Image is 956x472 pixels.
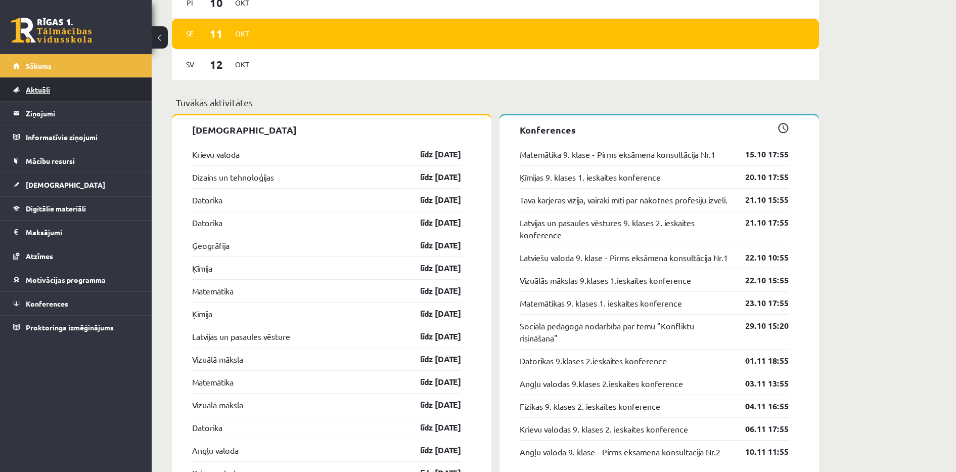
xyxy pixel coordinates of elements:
[192,171,274,183] a: Dizains un tehnoloģijas
[402,353,461,365] a: līdz [DATE]
[730,446,789,458] a: 10.11 11:55
[192,194,222,206] a: Datorika
[520,123,789,137] p: Konferences
[192,217,222,229] a: Datorika
[730,423,789,435] a: 06.11 17:55
[520,217,730,241] a: Latvijas un pasaules vēstures 9. klases 2. ieskaites konference
[402,421,461,434] a: līdz [DATE]
[13,173,139,196] a: [DEMOGRAPHIC_DATA]
[13,197,139,220] a: Digitālie materiāli
[402,399,461,411] a: līdz [DATE]
[730,355,789,367] a: 01.11 18:55
[192,421,222,434] a: Datorika
[520,400,660,412] a: Fizikas 9. klases 2. ieskaites konference
[26,61,52,70] span: Sākums
[730,377,789,390] a: 03.11 13:55
[730,274,789,286] a: 22.10 15:55
[520,194,727,206] a: Tava karjeras vīzija, vairāki mīti par nākotnes profesiju izvēli.
[13,149,139,173] a: Mācību resursi
[13,102,139,125] a: Ziņojumi
[730,171,789,183] a: 20.10 17:55
[26,156,75,165] span: Mācību resursi
[520,297,682,309] a: Matemātikas 9. klases 1. ieskaites konference
[402,262,461,274] a: līdz [DATE]
[13,244,139,268] a: Atzīmes
[520,320,730,344] a: Sociālā pedagoga nodarbība par tēmu "Konfliktu risināšana"
[730,194,789,206] a: 21.10 15:55
[520,274,691,286] a: Vizuālās mākslas 9.klases 1.ieskaites konference
[13,268,139,291] a: Motivācijas programma
[402,376,461,388] a: līdz [DATE]
[13,78,139,101] a: Aktuāli
[26,251,53,261] span: Atzīmes
[520,171,661,183] a: Ķīmijas 9. klases 1. ieskaites konference
[520,377,683,390] a: Angļu valodas 9.klases 2.ieskaites konference
[13,292,139,315] a: Konferences
[192,399,243,411] a: Vizuālā māksla
[13,54,139,77] a: Sākums
[730,251,789,264] a: 22.10 10:55
[176,96,815,109] p: Tuvākās aktivitātes
[520,148,715,160] a: Matemātika 9. klase - Pirms eksāmena konsultācija Nr.1
[520,446,720,458] a: Angļu valoda 9. klase - Pirms eksāmena konsultācija Nr.2
[26,125,139,149] legend: Informatīvie ziņojumi
[402,171,461,183] a: līdz [DATE]
[730,297,789,309] a: 23.10 17:55
[13,125,139,149] a: Informatīvie ziņojumi
[402,308,461,320] a: līdz [DATE]
[26,180,105,189] span: [DEMOGRAPHIC_DATA]
[192,285,234,297] a: Matemātika
[26,102,139,125] legend: Ziņojumi
[402,217,461,229] a: līdz [DATE]
[13,221,139,244] a: Maksājumi
[179,57,201,72] span: Sv
[26,299,68,308] span: Konferences
[402,285,461,297] a: līdz [DATE]
[730,320,789,332] a: 29.10 15:20
[13,316,139,339] a: Proktoringa izmēģinājums
[730,148,789,160] a: 15.10 17:55
[232,26,253,41] span: Okt
[192,330,290,342] a: Latvijas un pasaules vēsture
[192,353,243,365] a: Vizuālā māksla
[192,148,240,160] a: Krievu valoda
[402,330,461,342] a: līdz [DATE]
[192,308,212,320] a: Ķīmija
[26,204,86,213] span: Digitālie materiāli
[232,57,253,72] span: Okt
[730,217,789,229] a: 21.10 17:55
[11,18,92,43] a: Rīgas 1. Tālmācības vidusskola
[730,400,789,412] a: 04.11 16:55
[520,355,667,367] a: Datorikas 9.klases 2.ieskaites konference
[192,262,212,274] a: Ķīmija
[26,221,139,244] legend: Maksājumi
[402,148,461,160] a: līdz [DATE]
[179,26,201,41] span: Se
[201,56,232,73] span: 12
[26,275,106,284] span: Motivācijas programma
[26,85,50,94] span: Aktuāli
[402,239,461,251] a: līdz [DATE]
[201,25,232,42] span: 11
[192,376,234,388] a: Matemātika
[192,239,230,251] a: Ģeogrāfija
[520,251,728,264] a: Latviešu valoda 9. klase - Pirms eksāmena konsultācija Nr.1
[402,194,461,206] a: līdz [DATE]
[192,123,461,137] p: [DEMOGRAPHIC_DATA]
[520,423,688,435] a: Krievu valodas 9. klases 2. ieskaites konference
[402,444,461,456] a: līdz [DATE]
[26,323,114,332] span: Proktoringa izmēģinājums
[192,444,239,456] a: Angļu valoda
